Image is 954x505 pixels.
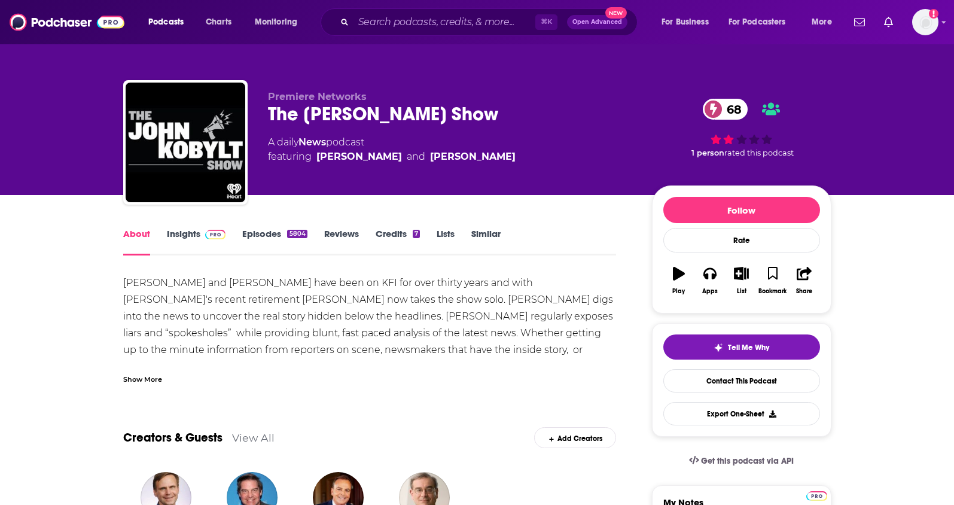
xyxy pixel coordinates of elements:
[123,430,223,445] a: Creators & Guests
[663,228,820,252] div: Rate
[737,288,746,295] div: List
[205,230,226,239] img: Podchaser Pro
[140,13,199,32] button: open menu
[726,259,757,302] button: List
[430,150,516,164] a: Ken Chiampou
[376,228,420,255] a: Credits7
[912,9,938,35] span: Logged in as kochristina
[572,19,622,25] span: Open Advanced
[567,15,627,29] button: Open AdvancedNew
[605,7,627,19] span: New
[757,259,788,302] button: Bookmark
[287,230,307,238] div: 5804
[332,8,649,36] div: Search podcasts, credits, & more...
[407,150,425,164] span: and
[10,11,124,34] img: Podchaser - Follow, Share and Rate Podcasts
[663,334,820,360] button: tell me why sparkleTell Me Why
[663,402,820,425] button: Export One-Sheet
[788,259,819,302] button: Share
[729,14,786,31] span: For Podcasters
[148,14,184,31] span: Podcasts
[534,427,616,448] div: Add Creators
[812,14,832,31] span: More
[198,13,239,32] a: Charts
[242,228,307,255] a: Episodes5804
[298,136,326,148] a: News
[167,228,226,255] a: InsightsPodchaser Pro
[437,228,455,255] a: Lists
[703,99,748,120] a: 68
[268,91,367,102] span: Premiere Networks
[806,491,827,501] img: Podchaser Pro
[691,148,724,157] span: 1 person
[206,14,231,31] span: Charts
[662,14,709,31] span: For Business
[879,12,898,32] a: Show notifications dropdown
[663,197,820,223] button: Follow
[123,275,617,409] div: [PERSON_NAME] and [PERSON_NAME] have been on KFI for over thirty years and with [PERSON_NAME]'s r...
[724,148,794,157] span: rated this podcast
[702,288,718,295] div: Apps
[672,288,685,295] div: Play
[413,230,420,238] div: 7
[663,369,820,393] a: Contact This Podcast
[268,150,516,164] span: featuring
[701,456,794,466] span: Get this podcast via API
[721,13,803,32] button: open menu
[728,343,769,352] span: Tell Me Why
[471,228,501,255] a: Similar
[694,259,726,302] button: Apps
[803,13,847,32] button: open menu
[126,83,245,202] img: The John Kobylt Show
[758,288,787,295] div: Bookmark
[232,431,275,444] a: View All
[268,135,516,164] div: A daily podcast
[324,228,359,255] a: Reviews
[663,259,694,302] button: Play
[715,99,748,120] span: 68
[714,343,723,352] img: tell me why sparkle
[679,446,804,476] a: Get this podcast via API
[806,489,827,501] a: Pro website
[653,13,724,32] button: open menu
[316,150,402,164] a: John Kobylt
[353,13,535,32] input: Search podcasts, credits, & more...
[246,13,313,32] button: open menu
[849,12,870,32] a: Show notifications dropdown
[912,9,938,35] button: Show profile menu
[123,228,150,255] a: About
[652,91,831,165] div: 68 1 personrated this podcast
[929,9,938,19] svg: Add a profile image
[255,14,297,31] span: Monitoring
[912,9,938,35] img: User Profile
[796,288,812,295] div: Share
[535,14,557,30] span: ⌘ K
